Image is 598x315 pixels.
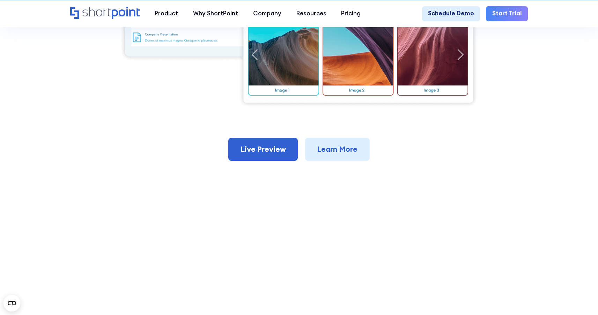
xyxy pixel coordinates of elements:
[296,9,326,18] div: Resources
[70,7,140,20] a: Home
[193,9,238,18] div: Why ShortPoint
[147,6,186,21] a: Product
[289,6,334,21] a: Resources
[422,6,480,21] a: Schedule Demo
[3,295,20,312] button: Open CMP widget
[228,138,298,161] a: Live Preview
[334,6,368,21] a: Pricing
[341,9,361,18] div: Pricing
[155,9,178,18] div: Product
[245,6,289,21] a: Company
[486,6,527,21] a: Start Trial
[186,6,246,21] a: Why ShortPoint
[472,234,598,315] iframe: Chat Widget
[253,9,281,18] div: Company
[305,138,370,161] a: Learn More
